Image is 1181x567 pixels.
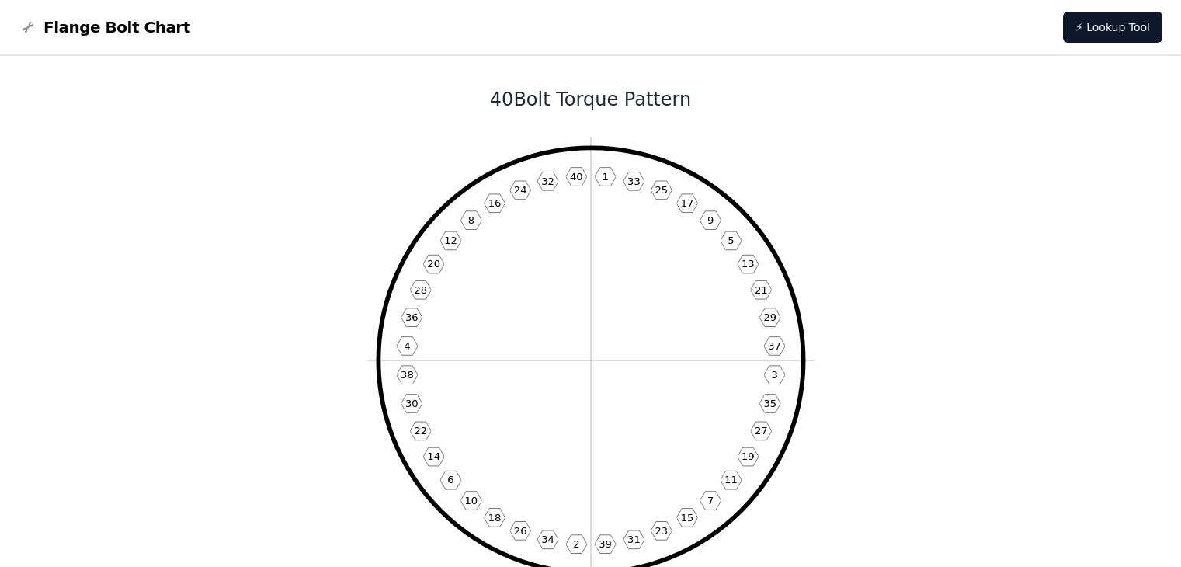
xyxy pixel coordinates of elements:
[43,16,190,38] span: Flange Bolt Chart
[728,235,734,246] text: 5
[627,176,641,187] text: 33
[573,538,579,550] text: 2
[19,18,37,37] img: Flange Bolt Chart Logo
[707,495,713,506] text: 7
[19,16,190,38] a: Flange Bolt Chart LogoFlange Bolt Chart
[541,176,554,187] text: 32
[763,311,776,323] text: 29
[405,398,418,409] text: 30
[414,284,427,296] text: 28
[405,311,418,323] text: 36
[680,197,693,209] text: 17
[655,184,668,196] text: 25
[707,214,713,226] text: 9
[464,495,478,506] text: 10
[513,184,526,196] text: 24
[513,525,526,537] text: 26
[570,171,583,183] text: 40
[427,258,440,270] text: 20
[741,258,754,270] text: 13
[401,369,414,381] text: 38
[599,538,612,550] text: 39
[427,450,440,462] text: 14
[680,512,693,524] text: 15
[444,235,457,246] text: 12
[174,87,1008,112] h1: 40 Bolt Torque Pattern
[771,369,777,381] text: 3
[414,425,427,437] text: 22
[763,398,776,409] text: 35
[602,171,608,183] text: 1
[488,197,501,209] text: 16
[447,474,453,485] text: 6
[1063,12,1162,43] a: ⚡ Lookup Tool
[768,340,781,352] text: 37
[741,450,754,462] text: 19
[404,340,410,352] text: 4
[655,525,668,537] text: 23
[467,214,474,226] text: 8
[754,284,767,296] text: 21
[488,512,501,524] text: 18
[724,474,738,485] text: 11
[754,425,767,437] text: 27
[541,534,554,545] text: 34
[627,534,641,545] text: 31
